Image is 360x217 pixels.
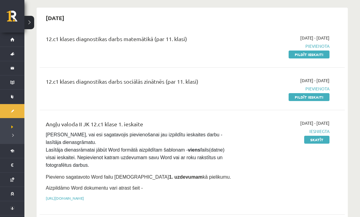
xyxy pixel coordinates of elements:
a: [URL][DOMAIN_NAME] [46,196,84,201]
span: Pievienota [241,86,329,92]
span: [DATE] - [DATE] [300,77,329,84]
div: 12.c1 klases diagnostikas darbs sociālās zinātnēs (par 11. klasi) [46,77,232,89]
strong: viens [188,147,200,152]
h2: [DATE] [40,11,70,25]
a: Skatīt [304,136,329,144]
div: 12.c1 klases diagnostikas darbs matemātikā (par 11. klasi) [46,35,232,46]
span: [PERSON_NAME], vai esi sagatavojis pievienošanai jau izpildītu ieskaites darbu - lasītāja dienasg... [46,132,226,168]
span: Aizpildāmo Word dokumentu vari atrast šeit - [46,185,143,191]
span: Pievienota [241,43,329,49]
div: Angļu valoda II JK 12.c1 klase 1. ieskaite [46,120,232,131]
span: Iesniegta [241,128,329,135]
a: Rīgas 1. Tālmācības vidusskola [7,11,24,26]
span: Pievieno sagatavoto Word failu [DEMOGRAPHIC_DATA] kā pielikumu. [46,174,231,180]
span: [DATE] - [DATE] [300,120,329,126]
strong: 1. uzdevumam [169,174,203,180]
a: Pildīt ieskaiti [289,93,329,101]
a: Pildīt ieskaiti [289,51,329,58]
span: [DATE] - [DATE] [300,35,329,41]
